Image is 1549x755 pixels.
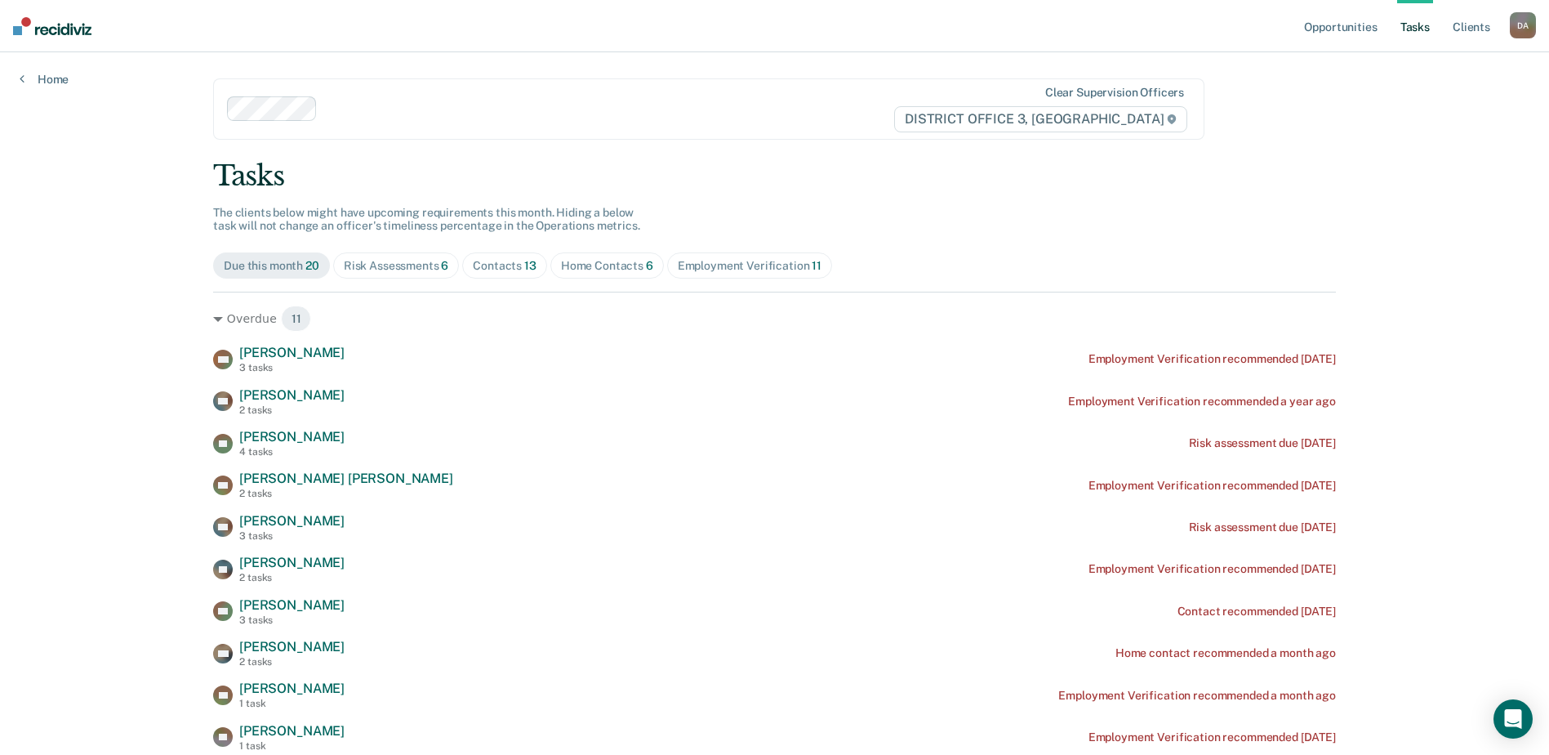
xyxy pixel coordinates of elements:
[1088,730,1336,744] div: Employment Verification recommended [DATE]
[239,513,345,529] span: [PERSON_NAME]
[239,572,345,583] div: 2 tasks
[1088,562,1336,576] div: Employment Verification recommended [DATE]
[239,446,345,458] div: 4 tasks
[239,488,453,499] div: 2 tasks
[213,206,640,233] span: The clients below might have upcoming requirements this month. Hiding a below task will not chang...
[344,259,449,273] div: Risk Assessments
[894,106,1187,132] span: DISTRICT OFFICE 3, [GEOGRAPHIC_DATA]
[239,387,345,403] span: [PERSON_NAME]
[473,259,536,273] div: Contacts
[812,259,821,272] span: 11
[646,259,653,272] span: 6
[239,656,345,668] div: 2 tasks
[678,259,821,273] div: Employment Verification
[239,471,453,486] span: [PERSON_NAME] [PERSON_NAME]
[1115,646,1336,660] div: Home contact recommended a month ago
[213,159,1336,193] div: Tasks
[213,306,1336,332] div: Overdue 11
[239,597,345,613] span: [PERSON_NAME]
[1189,520,1336,534] div: Risk assessment due [DATE]
[239,614,345,626] div: 3 tasks
[224,259,319,273] div: Due this month
[239,404,345,416] div: 2 tasks
[1088,479,1336,493] div: Employment Verification recommended [DATE]
[1058,689,1335,703] div: Employment Verification recommended a month ago
[561,259,653,273] div: Home Contacts
[239,639,345,654] span: [PERSON_NAME]
[239,723,345,739] span: [PERSON_NAME]
[1189,436,1336,450] div: Risk assessment due [DATE]
[20,72,69,87] a: Home
[1510,12,1536,38] div: D A
[1088,352,1336,366] div: Employment Verification recommended [DATE]
[13,17,91,35] img: Recidiviz
[239,740,345,752] div: 1 task
[239,530,345,542] div: 3 tasks
[239,362,345,373] div: 3 tasks
[239,698,345,709] div: 1 task
[1177,605,1336,619] div: Contact recommended [DATE]
[305,259,319,272] span: 20
[239,681,345,696] span: [PERSON_NAME]
[441,259,448,272] span: 6
[239,429,345,445] span: [PERSON_NAME]
[239,345,345,360] span: [PERSON_NAME]
[281,306,312,332] span: 11
[524,259,536,272] span: 13
[1493,699,1533,739] div: Open Intercom Messenger
[1510,12,1536,38] button: DA
[1068,395,1336,409] div: Employment Verification recommended a year ago
[1045,86,1184,100] div: Clear supervision officers
[239,555,345,570] span: [PERSON_NAME]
